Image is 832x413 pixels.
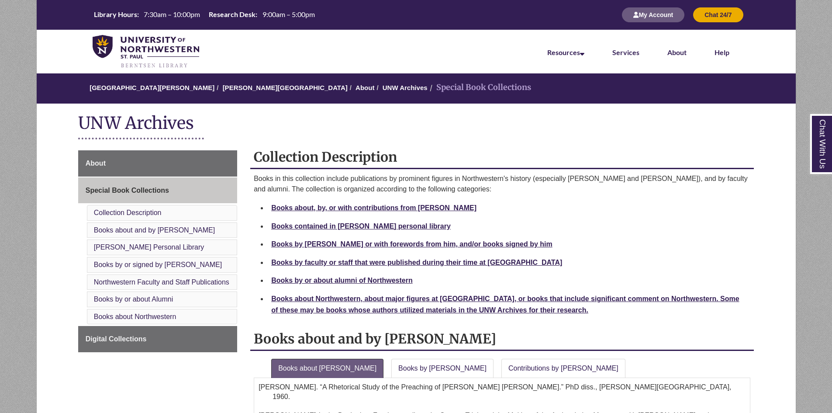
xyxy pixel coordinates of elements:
div: [PERSON_NAME]. “A Rhetorical Study of the Preaching of [PERSON_NAME] [PERSON_NAME].” PhD diss., [... [273,382,746,401]
th: Library Hours: [90,10,140,19]
a: Books by or about Alumni [94,295,173,303]
button: Chat 24/7 [693,7,743,22]
a: About [667,48,687,56]
a: Resources [547,48,584,56]
a: Contributions by [PERSON_NAME] [501,359,625,378]
a: Books about Northwestern, about major figures at [GEOGRAPHIC_DATA], or books that include signifi... [271,295,739,314]
a: Books contained in [PERSON_NAME] personal library [271,222,451,230]
img: UNWSP Library Logo [93,35,200,69]
a: Books about Northwestern [94,313,176,320]
a: Books by [PERSON_NAME] [391,359,494,378]
p: Books in this collection include publications by prominent figures in Northwestern's history (esp... [254,174,750,194]
a: About [78,150,237,177]
a: [GEOGRAPHIC_DATA][PERSON_NAME] [90,84,214,91]
a: Books about [PERSON_NAME] [271,359,383,378]
a: Services [612,48,639,56]
th: Research Desk: [205,10,259,19]
h2: Books about and by [PERSON_NAME] [250,328,754,351]
a: Chat 24/7 [693,11,743,18]
a: Collection Description [94,209,162,216]
a: [PERSON_NAME][GEOGRAPHIC_DATA] [223,84,348,91]
h2: Collection Description [250,146,754,169]
a: Books about and by [PERSON_NAME] [94,226,215,234]
button: My Account [622,7,684,22]
li: Special Book Collections [428,81,531,94]
a: Special Book Collections [78,177,237,204]
span: About [86,160,106,167]
a: My Account [622,11,684,18]
a: Books about, by, or with contributions from [PERSON_NAME] [271,204,476,212]
span: Special Book Collections [86,187,169,194]
a: Digital Collections [78,326,237,352]
a: Books by or about alumni of Northwestern [271,277,413,284]
table: Hours Today [90,10,318,19]
h1: UNW Archives [78,112,754,135]
a: Books by [PERSON_NAME] or with forewords from him, and/or books signed by him [271,240,552,248]
a: Books by faculty or staff that were published during their time at [GEOGRAPHIC_DATA] [271,259,562,266]
a: UNW Archives [383,84,428,91]
a: Northwestern Faculty and Staff Publications [94,278,229,286]
span: 7:30am – 10:00pm [144,10,200,18]
a: [PERSON_NAME] Personal Library [94,243,204,251]
div: Guide Page Menu [78,150,237,352]
a: Books by or signed by [PERSON_NAME] [94,261,222,268]
a: About [356,84,374,91]
span: 9:00am – 5:00pm [262,10,315,18]
span: Digital Collections [86,335,147,343]
a: Hours Today [90,10,318,20]
a: Help [715,48,729,56]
